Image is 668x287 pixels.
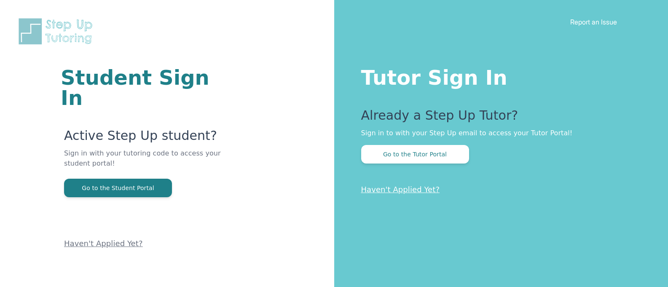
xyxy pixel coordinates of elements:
[61,67,233,108] h1: Student Sign In
[64,128,233,148] p: Active Step Up student?
[64,239,143,248] a: Haven't Applied Yet?
[361,150,469,158] a: Go to the Tutor Portal
[361,128,635,138] p: Sign in to with your Step Up email to access your Tutor Portal!
[17,17,98,46] img: Step Up Tutoring horizontal logo
[64,148,233,179] p: Sign in with your tutoring code to access your student portal!
[361,145,469,164] button: Go to the Tutor Portal
[361,64,635,88] h1: Tutor Sign In
[64,184,172,192] a: Go to the Student Portal
[64,179,172,197] button: Go to the Student Portal
[361,185,440,194] a: Haven't Applied Yet?
[361,108,635,128] p: Already a Step Up Tutor?
[570,18,617,26] a: Report an Issue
